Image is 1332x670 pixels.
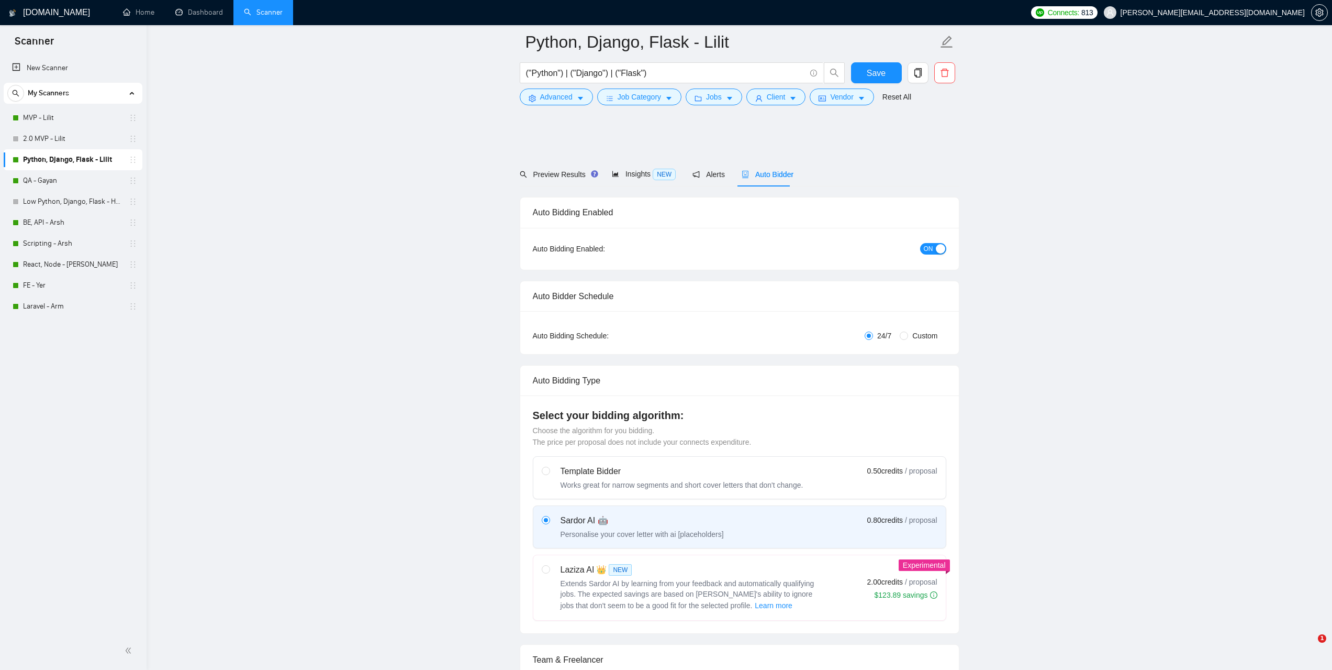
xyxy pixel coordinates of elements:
[525,29,938,55] input: Scanner name...
[1312,8,1327,17] span: setting
[529,94,536,102] span: setting
[561,579,814,610] span: Extends Sardor AI by learning from your feedback and automatically qualifying jobs. The expected ...
[533,197,946,227] div: Auto Bidding Enabled
[175,8,223,17] a: dashboardDashboard
[767,91,786,103] span: Client
[244,8,283,17] a: searchScanner
[742,171,749,178] span: robot
[609,564,632,576] span: NEW
[908,62,928,83] button: copy
[1296,634,1322,660] iframe: Intercom live chat
[561,480,803,490] div: Works great for narrow segments and short cover letters that don't change.
[875,590,937,600] div: $123.89 savings
[867,465,903,477] span: 0.50 credits
[908,68,928,78] span: copy
[129,114,137,122] span: holder
[726,94,733,102] span: caret-down
[755,600,792,611] span: Learn more
[23,149,122,170] a: Python, Django, Flask - Lilit
[1048,7,1079,18] span: Connects:
[561,514,724,527] div: Sardor AI 🤖
[23,233,122,254] a: Scripting - Arsh
[23,107,122,128] a: MVP - Lilit
[1311,4,1328,21] button: setting
[590,169,599,179] div: Tooltip anchor
[561,529,724,540] div: Personalise your cover letter with ai [placeholders]
[930,591,937,599] span: info-circle
[12,58,134,79] a: New Scanner
[533,426,752,446] span: Choose the algorithm for you bidding. The price per proposal does not include your connects expen...
[908,330,942,342] span: Custom
[129,239,137,248] span: holder
[867,67,886,80] span: Save
[810,70,817,76] span: info-circle
[1036,8,1044,17] img: upwork-logo.png
[540,91,573,103] span: Advanced
[561,465,803,478] div: Template Bidder
[1318,634,1326,643] span: 1
[129,197,137,206] span: holder
[606,94,613,102] span: bars
[882,91,911,103] a: Reset All
[8,90,24,97] span: search
[858,94,865,102] span: caret-down
[23,191,122,212] a: Low Python, Django, Flask - Hayk
[129,281,137,290] span: holder
[533,330,670,342] div: Auto Bidding Schedule:
[755,94,763,102] span: user
[129,218,137,227] span: holder
[905,515,937,525] span: / proposal
[742,170,793,179] span: Auto Bidder
[905,466,937,476] span: / proposal
[1106,9,1114,16] span: user
[653,169,676,180] span: NEW
[905,577,937,587] span: / proposal
[23,254,122,275] a: React, Node - [PERSON_NAME]
[129,135,137,143] span: holder
[596,564,607,576] span: 👑
[597,89,681,105] button: barsJob Categorycaret-down
[577,94,584,102] span: caret-down
[746,89,806,105] button: userClientcaret-down
[851,62,902,83] button: Save
[23,275,122,296] a: FE - Yer
[4,83,142,317] li: My Scanners
[1081,7,1093,18] span: 813
[7,85,24,102] button: search
[533,243,670,255] div: Auto Bidding Enabled:
[810,89,874,105] button: idcardVendorcaret-down
[819,94,826,102] span: idcard
[23,170,122,191] a: QA - Gayan
[129,260,137,269] span: holder
[754,599,793,612] button: Laziza AI NEWExtends Sardor AI by learning from your feedback and automatically qualifying jobs. ...
[4,58,142,79] li: New Scanner
[789,94,797,102] span: caret-down
[686,89,742,105] button: folderJobscaret-down
[618,91,661,103] span: Job Category
[824,68,844,78] span: search
[520,89,593,105] button: settingAdvancedcaret-down
[129,177,137,185] span: holder
[824,62,845,83] button: search
[924,243,933,255] span: ON
[129,156,137,164] span: holder
[706,91,722,103] span: Jobs
[867,514,903,526] span: 0.80 credits
[533,281,946,311] div: Auto Bidder Schedule
[940,35,954,49] span: edit
[533,366,946,396] div: Auto Bidding Type
[867,576,903,588] span: 2.00 credits
[903,561,946,569] span: Experimental
[692,170,725,179] span: Alerts
[9,5,16,21] img: logo
[1311,8,1328,17] a: setting
[129,302,137,311] span: holder
[533,408,946,423] h4: Select your bidding algorithm:
[692,171,700,178] span: notification
[612,170,676,178] span: Insights
[23,128,122,149] a: 2.0 MVP - Lilit
[561,564,822,576] div: Laziza AI
[123,8,154,17] a: homeHome
[665,94,673,102] span: caret-down
[612,170,619,178] span: area-chart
